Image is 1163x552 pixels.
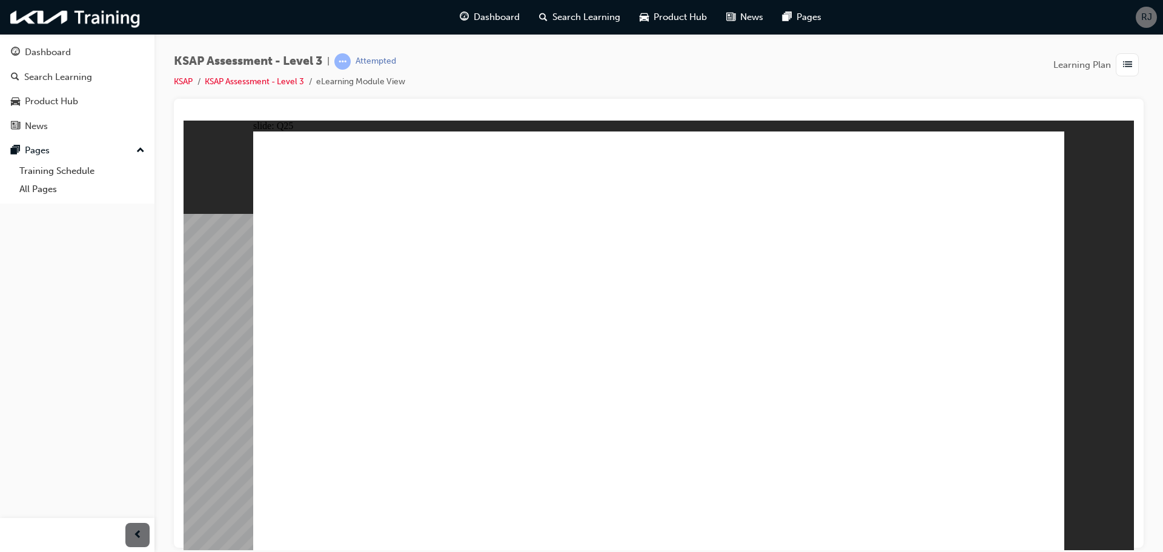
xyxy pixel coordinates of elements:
div: News [25,119,48,133]
a: car-iconProduct Hub [630,5,717,30]
button: Learning Plan [1053,53,1144,76]
button: DashboardSearch LearningProduct HubNews [5,39,150,139]
span: list-icon [1123,58,1132,73]
a: Dashboard [5,41,150,64]
a: search-iconSearch Learning [529,5,630,30]
span: Dashboard [474,10,520,24]
li: eLearning Module View [316,75,405,89]
span: news-icon [726,10,735,25]
div: Product Hub [25,95,78,108]
a: news-iconNews [717,5,773,30]
span: Search Learning [552,10,620,24]
span: KSAP Assessment - Level 3 [174,55,322,68]
a: News [5,115,150,138]
span: Learning Plan [1053,58,1111,72]
span: pages-icon [783,10,792,25]
span: Product Hub [654,10,707,24]
a: Search Learning [5,66,150,88]
a: Training Schedule [15,162,150,181]
a: Product Hub [5,90,150,113]
button: Pages [5,139,150,162]
a: KSAP [174,76,193,87]
a: guage-iconDashboard [450,5,529,30]
span: car-icon [640,10,649,25]
div: Dashboard [25,45,71,59]
span: Pages [797,10,821,24]
span: guage-icon [460,10,469,25]
span: guage-icon [11,47,20,58]
img: kia-training [6,5,145,30]
span: search-icon [539,10,548,25]
span: | [327,55,330,68]
button: RJ [1136,7,1157,28]
div: Pages [25,144,50,158]
div: Attempted [356,56,396,67]
span: learningRecordVerb_ATTEMPT-icon [334,53,351,70]
span: car-icon [11,96,20,107]
span: News [740,10,763,24]
span: news-icon [11,121,20,132]
span: pages-icon [11,145,20,156]
div: Search Learning [24,70,92,84]
a: KSAP Assessment - Level 3 [205,76,304,87]
a: pages-iconPages [773,5,831,30]
span: prev-icon [133,528,142,543]
a: All Pages [15,180,150,199]
span: RJ [1141,10,1152,24]
span: up-icon [136,143,145,159]
span: search-icon [11,72,19,83]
